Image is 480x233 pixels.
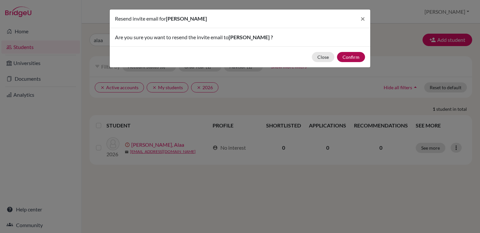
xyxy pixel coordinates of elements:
[355,9,370,28] button: Close
[115,33,365,41] p: Are you sure you want to resend the invite email to
[360,14,365,23] span: ×
[115,15,166,22] span: Resend invite email for
[166,15,207,22] span: [PERSON_NAME]
[312,52,334,62] button: Close
[337,52,365,62] button: Confirm
[229,34,273,40] span: [PERSON_NAME] ?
